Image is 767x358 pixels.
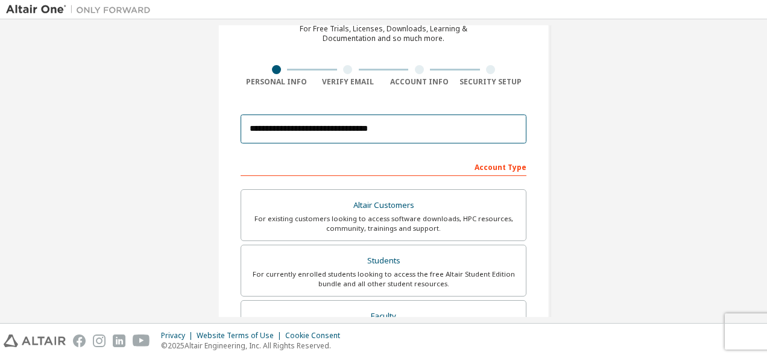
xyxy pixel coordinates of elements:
[113,334,125,347] img: linkedin.svg
[383,77,455,87] div: Account Info
[241,77,312,87] div: Personal Info
[161,331,197,341] div: Privacy
[133,334,150,347] img: youtube.svg
[6,4,157,16] img: Altair One
[248,197,519,214] div: Altair Customers
[73,334,86,347] img: facebook.svg
[285,331,347,341] div: Cookie Consent
[93,334,106,347] img: instagram.svg
[300,24,467,43] div: For Free Trials, Licenses, Downloads, Learning & Documentation and so much more.
[197,331,285,341] div: Website Terms of Use
[248,214,519,233] div: For existing customers looking to access software downloads, HPC resources, community, trainings ...
[455,77,527,87] div: Security Setup
[248,308,519,325] div: Faculty
[161,341,347,351] p: © 2025 Altair Engineering, Inc. All Rights Reserved.
[241,157,526,176] div: Account Type
[248,269,519,289] div: For currently enrolled students looking to access the free Altair Student Edition bundle and all ...
[248,253,519,269] div: Students
[312,77,384,87] div: Verify Email
[4,334,66,347] img: altair_logo.svg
